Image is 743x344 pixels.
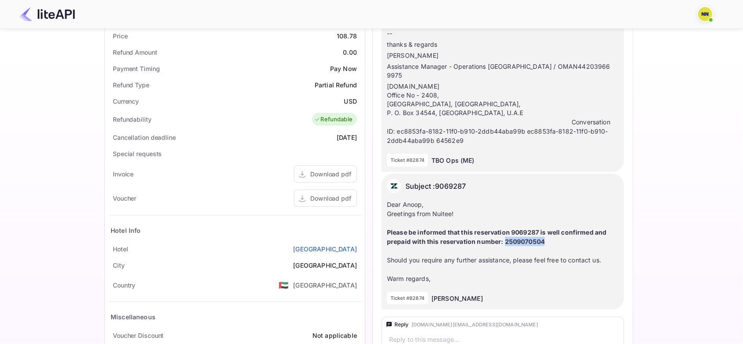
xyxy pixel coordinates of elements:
div: Refundability [113,115,152,124]
div: Voucher [113,194,136,203]
div: [DOMAIN_NAME][EMAIL_ADDRESS][DOMAIN_NAME] [412,321,538,329]
img: LiteAPI Logo [19,7,75,21]
div: Download pdf [310,169,351,179]
span: United States [279,277,289,293]
p: [PERSON_NAME] [431,294,483,303]
div: Partial Refund [315,80,357,90]
div: [GEOGRAPHIC_DATA] [293,261,357,270]
p: Assistance Manager - Operations [GEOGRAPHIC_DATA] / OMAN44203966 9975 [387,62,619,80]
strong: Please be informed that this reservation 9069287 is well confirmed and prepaid with this reservat... [387,228,607,245]
p: thanks & regards [387,40,619,49]
div: USD [344,97,357,106]
div: Miscellaneous [111,312,156,322]
div: Reply [394,321,409,329]
p: Ticket #82874 [390,157,424,164]
div: Refund Amount [113,48,157,57]
div: Special requests [113,149,162,158]
div: Refund Type [113,80,149,90]
div: Cancellation deadline [113,133,176,142]
div: Download pdf [310,194,351,203]
p: Subject : 9069287 [405,179,466,193]
img: N/A N/A [698,7,712,21]
div: [DATE] [337,133,357,142]
div: 0.00 [343,48,357,57]
div: City [113,261,125,270]
div: Not applicable [312,331,357,340]
p: Ticket #82874 [390,295,424,302]
div: 108.78 [337,31,357,41]
div: Voucher Discount [113,331,163,340]
p: [PERSON_NAME] [387,51,619,60]
div: Refundable [314,115,353,124]
a: [GEOGRAPHIC_DATA] [293,244,357,254]
div: Hotel [113,244,128,254]
div: Pay Now [330,64,357,73]
div: Invoice [113,169,134,179]
div: -- [387,29,619,117]
div: Currency [113,97,139,106]
div: Dear Anoop, Greetings from Nuitee! Should you require any further assistance, please feel free to... [387,200,619,283]
div: Country [113,280,135,290]
p: TBO Ops (ME) [431,156,475,165]
div: Price [113,31,128,41]
img: AwvSTEc2VUhQAAAAAElFTkSuQmCC [387,179,401,193]
div: Payment Timing [113,64,160,73]
div: [GEOGRAPHIC_DATA] [293,280,357,290]
p: [DOMAIN_NAME] Office No - 2408, [GEOGRAPHIC_DATA], [GEOGRAPHIC_DATA], P. O. Box 34544, [GEOGRAPHI... [387,82,619,117]
div: Hotel Info [111,226,141,235]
